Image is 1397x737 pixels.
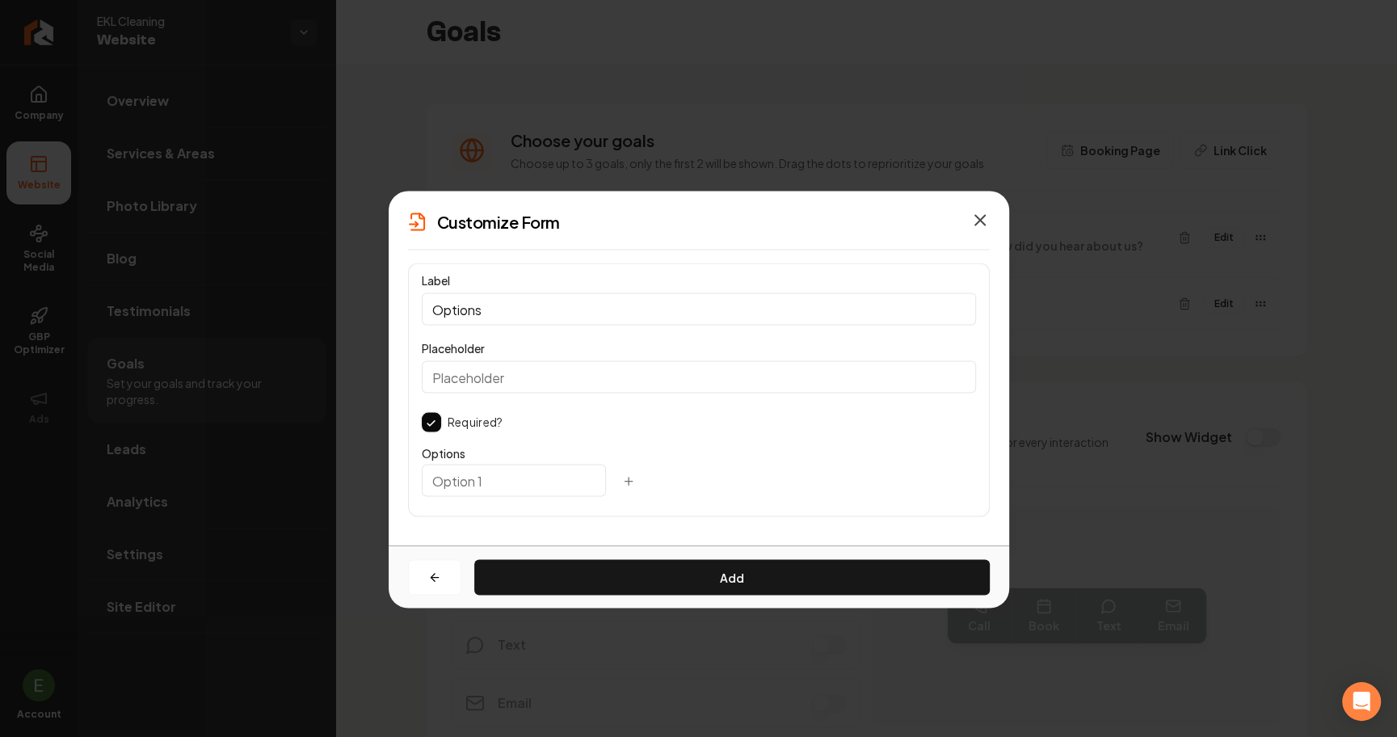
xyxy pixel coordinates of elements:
input: Placeholder [422,361,976,394]
label: Required? [448,415,503,431]
label: Placeholder [422,341,485,356]
input: Option 1 [422,465,606,497]
input: Name [422,293,976,326]
label: Label [422,273,450,288]
h2: Customize Form [437,211,560,234]
button: Add [474,560,990,596]
span: Options [422,445,976,461]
